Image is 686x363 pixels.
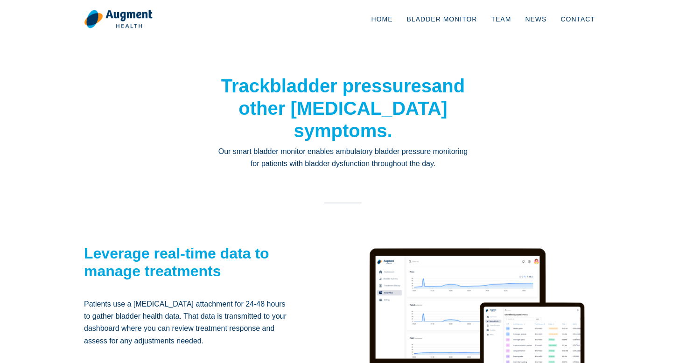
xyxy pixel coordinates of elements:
[84,9,153,29] img: logo
[364,4,400,35] a: Home
[484,4,518,35] a: Team
[217,75,469,142] h1: Track and other [MEDICAL_DATA] symptoms.
[553,4,602,35] a: Contact
[84,244,292,280] h2: Leverage real-time data to manage treatments
[217,146,469,170] p: Our smart bladder monitor enables ambulatory bladder pressure monitoring for patients with bladde...
[84,298,292,348] p: Patients use a [MEDICAL_DATA] attachment for 24-48 hours to gather bladder health data. That data...
[270,76,432,96] strong: bladder pressures
[400,4,484,35] a: Bladder Monitor
[518,4,553,35] a: News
